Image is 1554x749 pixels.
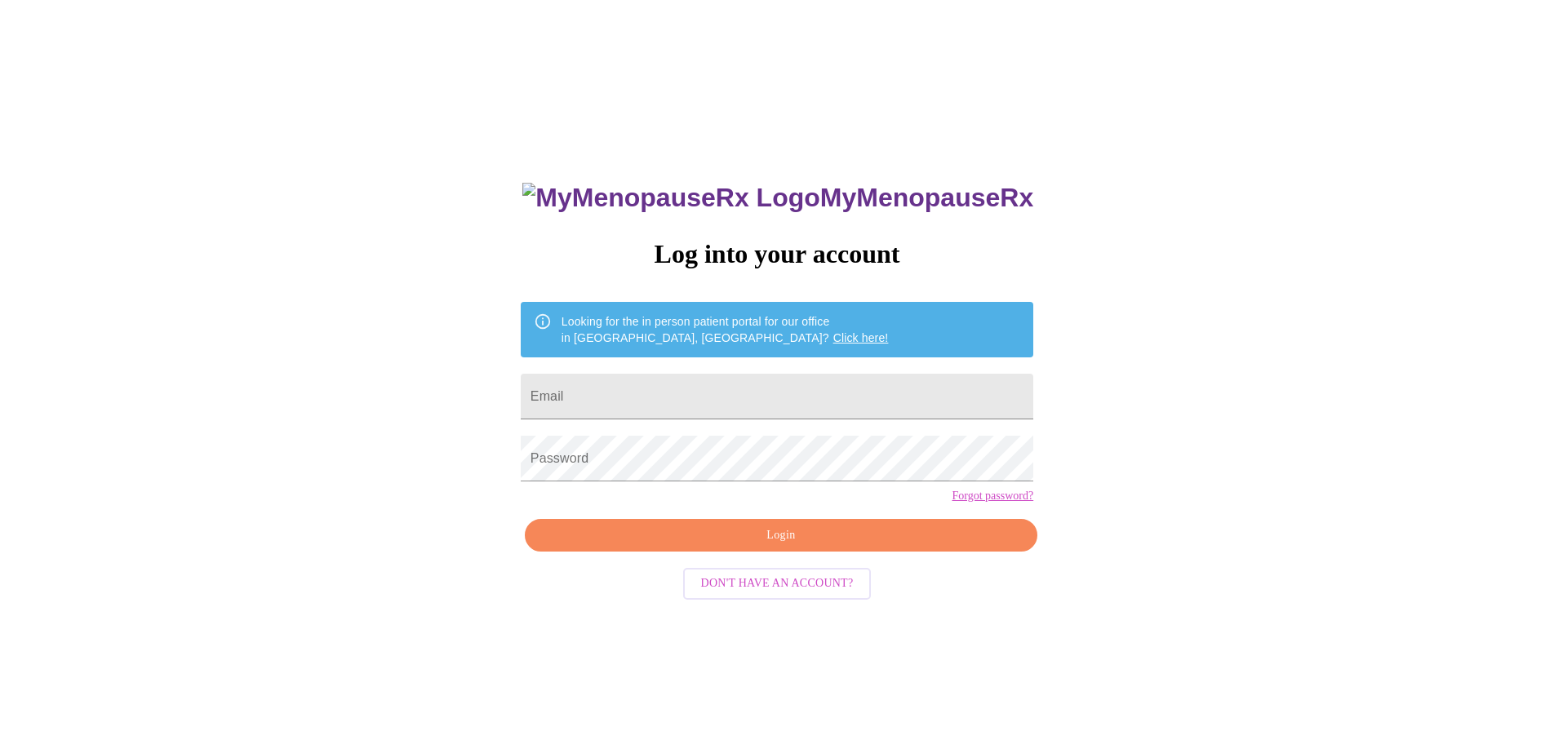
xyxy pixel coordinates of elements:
span: Login [544,525,1019,546]
div: Looking for the in person patient portal for our office in [GEOGRAPHIC_DATA], [GEOGRAPHIC_DATA]? [562,307,889,352]
img: MyMenopauseRx Logo [522,183,819,213]
h3: MyMenopauseRx [522,183,1033,213]
a: Click here! [833,331,889,344]
span: Don't have an account? [701,574,854,594]
button: Login [525,519,1037,552]
button: Don't have an account? [683,568,872,600]
h3: Log into your account [521,239,1033,269]
a: Don't have an account? [679,575,876,589]
a: Forgot password? [952,490,1033,503]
